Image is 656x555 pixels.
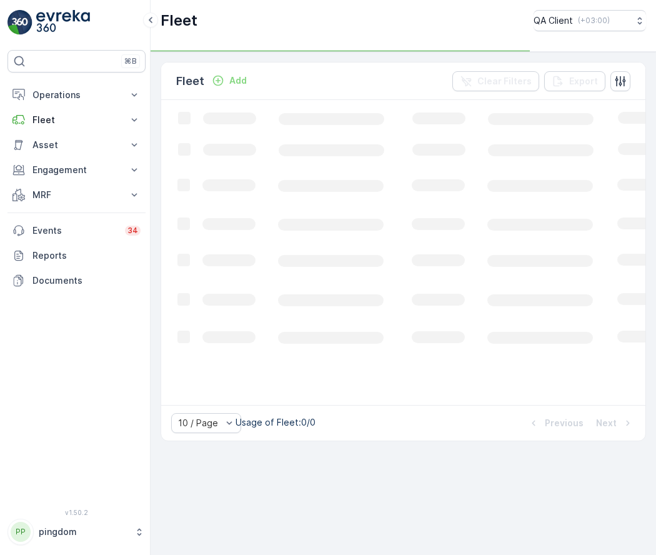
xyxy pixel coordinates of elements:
[32,89,121,101] p: Operations
[32,249,141,262] p: Reports
[7,132,146,157] button: Asset
[569,75,598,87] p: Export
[32,274,141,287] p: Documents
[7,268,146,293] a: Documents
[7,107,146,132] button: Fleet
[32,114,121,126] p: Fleet
[229,74,247,87] p: Add
[452,71,539,91] button: Clear Filters
[236,416,316,429] p: Usage of Fleet : 0/0
[32,224,117,237] p: Events
[7,10,32,35] img: logo
[7,218,146,243] a: Events34
[32,164,121,176] p: Engagement
[32,139,121,151] p: Asset
[7,519,146,545] button: PPpingdom
[207,73,252,88] button: Add
[7,82,146,107] button: Operations
[477,75,532,87] p: Clear Filters
[526,416,585,431] button: Previous
[534,10,646,31] button: QA Client(+03:00)
[578,16,610,26] p: ( +03:00 )
[39,526,128,538] p: pingdom
[7,509,146,516] span: v 1.50.2
[124,56,137,66] p: ⌘B
[595,416,635,431] button: Next
[7,243,146,268] a: Reports
[7,182,146,207] button: MRF
[596,417,617,429] p: Next
[161,11,197,31] p: Fleet
[127,226,138,236] p: 34
[544,71,605,91] button: Export
[7,157,146,182] button: Engagement
[534,14,573,27] p: QA Client
[32,189,121,201] p: MRF
[176,72,204,90] p: Fleet
[545,417,584,429] p: Previous
[11,522,31,542] div: PP
[36,10,90,35] img: logo_light-DOdMpM7g.png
